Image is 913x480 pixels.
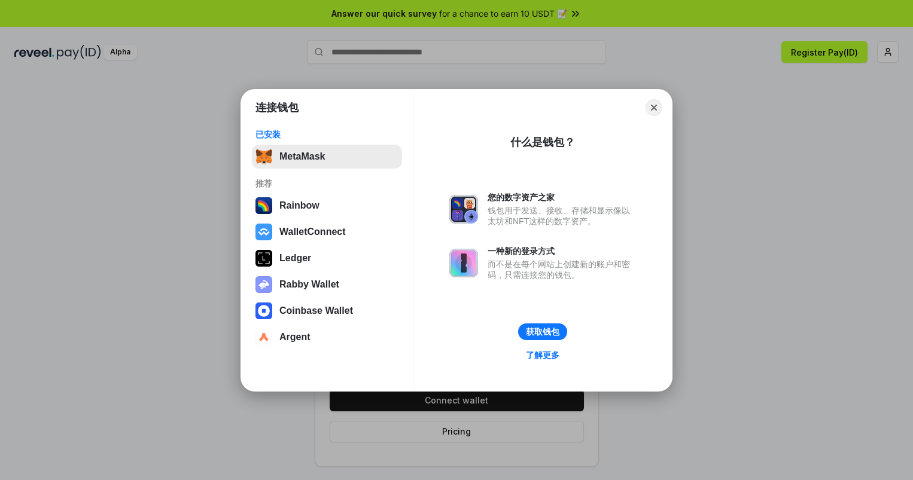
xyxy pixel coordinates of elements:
button: Argent [252,325,402,349]
div: 获取钱包 [526,326,559,337]
div: 而不是在每个网站上创建新的账户和密码，只需连接您的钱包。 [488,259,636,280]
img: svg+xml,%3Csvg%20width%3D%2228%22%20height%3D%2228%22%20viewBox%3D%220%200%2028%2028%22%20fill%3D... [255,329,272,346]
div: Ledger [279,253,311,264]
div: 钱包用于发送、接收、存储和显示像以太坊和NFT这样的数字资产。 [488,205,636,227]
img: svg+xml,%3Csvg%20width%3D%2228%22%20height%3D%2228%22%20viewBox%3D%220%200%2028%2028%22%20fill%3D... [255,302,272,319]
button: WalletConnect [252,220,402,244]
img: svg+xml,%3Csvg%20xmlns%3D%22http%3A%2F%2Fwww.w3.org%2F2000%2Fsvg%22%20fill%3D%22none%22%20viewBox... [449,195,478,224]
div: 一种新的登录方式 [488,246,636,256]
button: Ledger [252,246,402,270]
div: 您的数字资产之家 [488,192,636,203]
div: 了解更多 [526,350,559,360]
button: Coinbase Wallet [252,299,402,323]
div: MetaMask [279,151,325,162]
div: WalletConnect [279,227,346,237]
div: 推荐 [255,178,398,189]
button: Close [646,99,662,116]
div: Coinbase Wallet [279,305,353,316]
button: 获取钱包 [518,323,567,340]
img: svg+xml,%3Csvg%20fill%3D%22none%22%20height%3D%2233%22%20viewBox%3D%220%200%2035%2033%22%20width%... [255,148,272,165]
div: 什么是钱包？ [510,135,575,149]
img: svg+xml,%3Csvg%20xmlns%3D%22http%3A%2F%2Fwww.w3.org%2F2000%2Fsvg%22%20fill%3D%22none%22%20viewBox... [449,249,478,277]
button: MetaMask [252,145,402,169]
div: 已安装 [255,129,398,140]
h1: 连接钱包 [255,100,299,115]
img: svg+xml,%3Csvg%20xmlns%3D%22http%3A%2F%2Fwww.w3.org%2F2000%2Fsvg%22%20width%3D%2228%22%20height%3... [255,250,272,267]
img: svg+xml,%3Csvg%20width%3D%2228%22%20height%3D%2228%22%20viewBox%3D%220%200%2028%2028%22%20fill%3D... [255,224,272,240]
div: Rainbow [279,200,319,211]
button: Rainbow [252,194,402,218]
button: Rabby Wallet [252,273,402,296]
div: Rabby Wallet [279,279,339,290]
img: svg+xml,%3Csvg%20xmlns%3D%22http%3A%2F%2Fwww.w3.org%2F2000%2Fsvg%22%20fill%3D%22none%22%20viewBox... [255,276,272,293]
div: Argent [279,332,311,343]
a: 了解更多 [519,347,567,363]
img: svg+xml,%3Csvg%20width%3D%22120%22%20height%3D%22120%22%20viewBox%3D%220%200%20120%20120%22%20fil... [255,197,272,214]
